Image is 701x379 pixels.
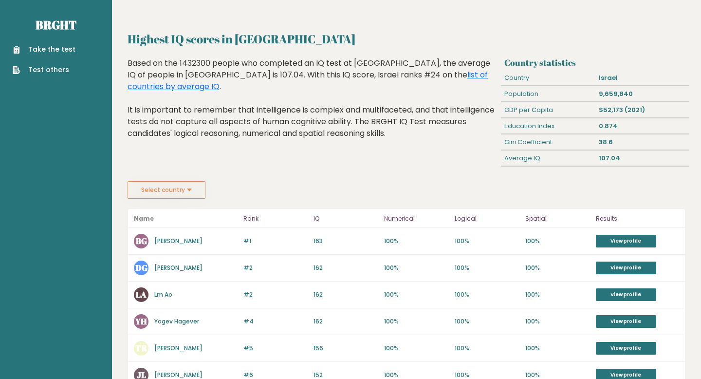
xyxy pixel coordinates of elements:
[314,344,378,353] p: 156
[136,235,147,246] text: BG
[595,151,689,166] div: 107.04
[455,237,519,246] p: 100%
[455,290,519,299] p: 100%
[154,317,199,325] a: Yogev Hagever
[384,317,449,326] p: 100%
[504,57,685,68] h3: Country statistics
[501,102,595,118] div: GDP per Capita
[384,344,449,353] p: 100%
[154,237,203,245] a: [PERSON_NAME]
[525,213,590,225] p: Spatial
[384,213,449,225] p: Numerical
[135,262,148,273] text: DG
[455,317,519,326] p: 100%
[13,65,75,75] a: Test others
[314,317,378,326] p: 162
[595,134,689,150] div: 38.6
[455,264,519,272] p: 100%
[455,344,519,353] p: 100%
[154,264,203,272] a: [PERSON_NAME]
[501,134,595,150] div: Gini Coefficient
[314,290,378,299] p: 162
[501,151,595,166] div: Average IQ
[36,17,76,33] a: Brght
[384,290,449,299] p: 100%
[13,44,75,55] a: Take the test
[384,264,449,272] p: 100%
[595,102,689,118] div: $52,173 (2021)
[525,317,590,326] p: 100%
[596,262,656,274] a: View profile
[525,264,590,272] p: 100%
[595,86,689,102] div: 9,659,840
[595,118,689,134] div: 0.874
[128,30,685,48] h2: Highest IQ scores in [GEOGRAPHIC_DATA]
[154,290,172,299] a: Lm Ao
[128,57,497,154] div: Based on the 1432300 people who completed an IQ test at [GEOGRAPHIC_DATA], the average IQ of peop...
[243,344,308,353] p: #5
[243,290,308,299] p: #2
[136,289,147,300] text: LA
[314,213,378,225] p: IQ
[384,237,449,246] p: 100%
[501,118,595,134] div: Education Index
[135,342,148,354] text: TR
[243,237,308,246] p: #1
[525,237,590,246] p: 100%
[596,288,656,301] a: View profile
[128,181,205,199] button: Select country
[596,315,656,328] a: View profile
[135,316,147,327] text: YH
[596,213,679,225] p: Results
[134,214,154,223] b: Name
[154,371,203,379] a: [PERSON_NAME]
[501,70,595,86] div: Country
[501,86,595,102] div: Population
[455,213,519,225] p: Logical
[314,264,378,272] p: 162
[525,290,590,299] p: 100%
[596,342,656,355] a: View profile
[243,317,308,326] p: #4
[314,237,378,246] p: 163
[128,69,488,92] a: list of countries by average IQ
[154,344,203,352] a: [PERSON_NAME]
[595,70,689,86] div: Israel
[243,213,308,225] p: Rank
[243,264,308,272] p: #2
[525,344,590,353] p: 100%
[596,235,656,247] a: View profile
